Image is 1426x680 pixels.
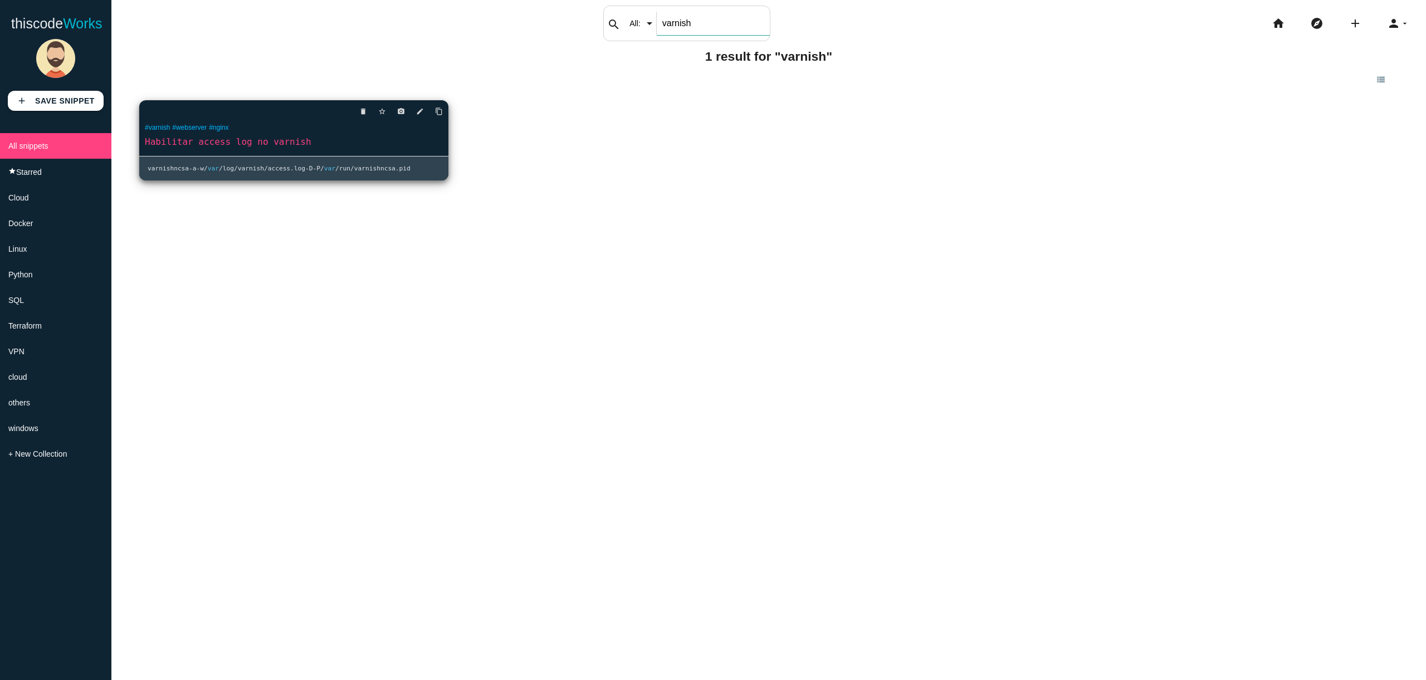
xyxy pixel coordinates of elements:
[223,165,234,172] span: log
[369,101,386,121] a: Star snippet
[8,193,29,202] span: Cloud
[354,165,395,172] span: varnishncsa
[17,91,27,111] i: add
[16,168,42,177] span: Starred
[204,165,208,172] span: /
[435,101,443,121] i: content_copy
[238,165,264,172] span: varnish
[36,39,75,78] img: man-2.png
[607,7,621,42] i: search
[8,270,33,279] span: Python
[416,101,424,121] i: edit
[8,424,38,433] span: windows
[209,124,228,131] a: #nginx
[604,6,624,41] button: search
[219,165,223,172] span: /
[189,165,193,172] span: -
[8,373,27,381] span: cloud
[378,101,386,121] i: star_border
[350,101,367,121] a: delete
[200,165,204,172] span: w
[339,165,350,172] span: run
[290,165,294,172] span: .
[388,101,405,121] a: photo_camera
[172,124,207,131] a: #webserver
[320,165,324,172] span: /
[11,6,102,41] a: thiscodeWorks
[309,165,313,172] span: D
[8,141,48,150] span: All snippets
[8,219,33,228] span: Docker
[407,101,424,121] a: edit
[294,165,305,172] span: log
[234,165,238,172] span: /
[8,167,16,175] i: star
[359,101,367,121] i: delete
[350,165,354,172] span: /
[193,165,197,172] span: a
[8,91,104,111] a: addSave Snippet
[399,165,411,172] span: pid
[313,165,317,172] span: -
[197,165,201,172] span: -
[395,165,399,172] span: .
[35,96,95,105] b: Save Snippet
[335,165,339,172] span: /
[324,165,335,172] span: var
[268,165,290,172] span: access
[397,101,405,121] i: photo_camera
[705,49,832,63] b: 1 result for "varnish"
[8,398,30,407] span: others
[8,296,24,305] span: SQL
[145,124,170,131] a: #varnish
[148,165,189,172] span: varnishncsa
[264,165,268,172] span: /
[305,165,309,172] span: -
[8,244,27,253] span: Linux
[208,165,219,172] span: var
[139,135,448,148] a: Habilitar access log no varnish
[316,165,320,172] span: P
[426,101,443,121] a: Copy to Clipboard
[8,347,25,356] span: VPN
[8,321,42,330] span: Terraform
[657,12,770,35] input: Search my snippets
[8,449,67,458] span: + New Collection
[63,16,102,31] span: Works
